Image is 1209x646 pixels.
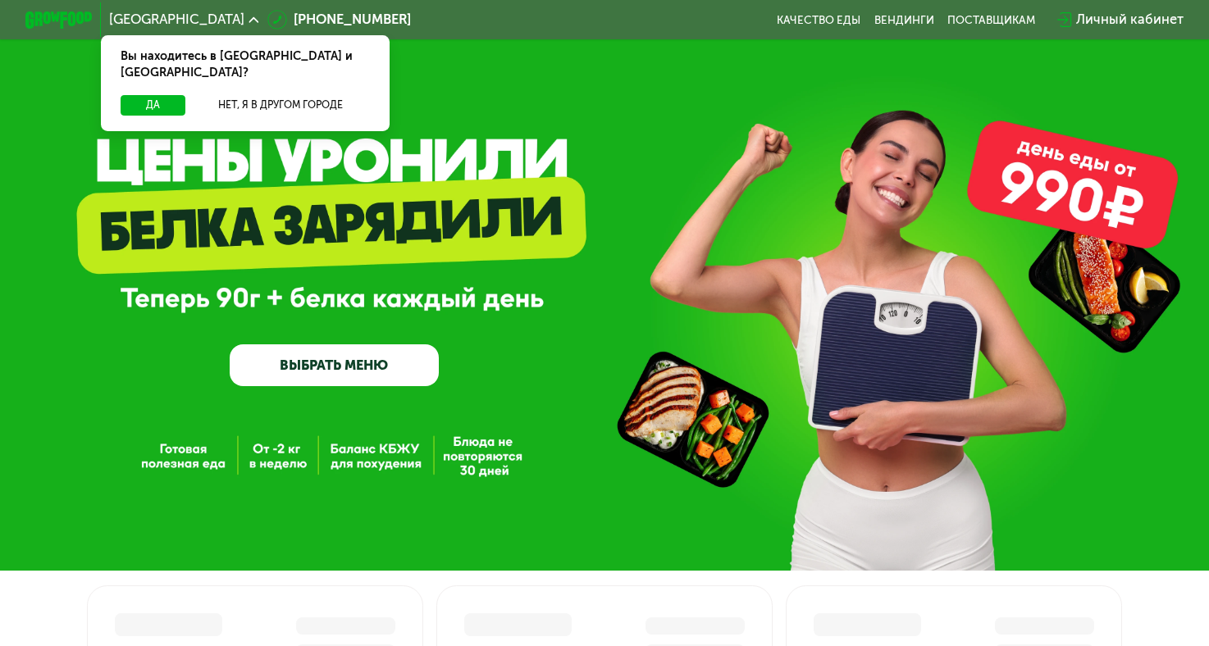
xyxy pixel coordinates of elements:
[267,10,412,30] a: [PHONE_NUMBER]
[777,13,860,26] a: Качество еды
[193,95,370,116] button: Нет, я в другом городе
[947,13,1035,26] div: поставщикам
[101,35,390,96] div: Вы находитесь в [GEOGRAPHIC_DATA] и [GEOGRAPHIC_DATA]?
[121,95,185,116] button: Да
[1076,10,1184,30] div: Личный кабинет
[230,344,439,386] a: ВЫБРАТЬ МЕНЮ
[874,13,934,26] a: Вендинги
[109,13,244,26] span: [GEOGRAPHIC_DATA]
